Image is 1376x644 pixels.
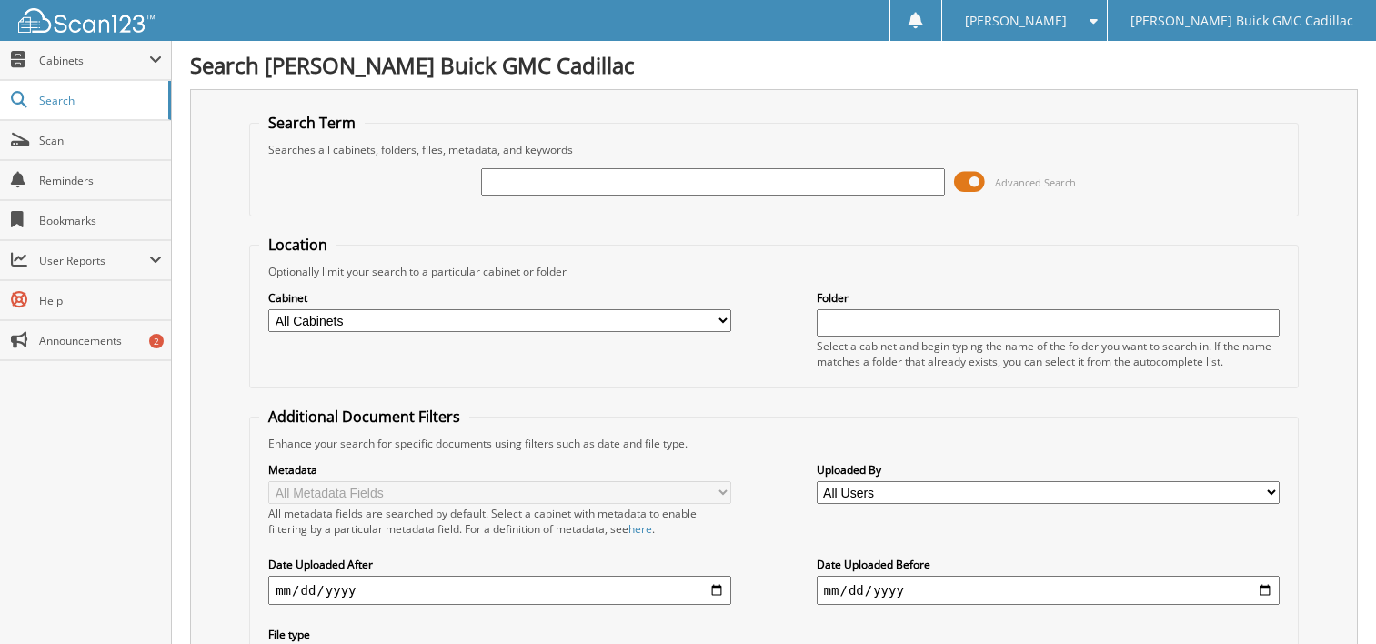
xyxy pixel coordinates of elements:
[259,436,1289,451] div: Enhance your search for specific documents using filters such as date and file type.
[268,506,731,537] div: All metadata fields are searched by default. Select a cabinet with metadata to enable filtering b...
[817,290,1280,306] label: Folder
[259,407,469,427] legend: Additional Document Filters
[259,142,1289,157] div: Searches all cabinets, folders, files, metadata, and keywords
[18,8,155,33] img: scan123-logo-white.svg
[39,293,162,308] span: Help
[995,176,1076,189] span: Advanced Search
[39,133,162,148] span: Scan
[817,462,1280,478] label: Uploaded By
[817,338,1280,369] div: Select a cabinet and begin typing the name of the folder you want to search in. If the name match...
[965,15,1067,26] span: [PERSON_NAME]
[817,576,1280,605] input: end
[39,253,149,268] span: User Reports
[39,93,159,108] span: Search
[259,113,365,133] legend: Search Term
[268,627,731,642] label: File type
[1130,15,1353,26] span: [PERSON_NAME] Buick GMC Cadillac
[259,235,336,255] legend: Location
[1285,557,1376,644] iframe: Chat Widget
[268,290,731,306] label: Cabinet
[628,521,652,537] a: here
[817,557,1280,572] label: Date Uploaded Before
[268,576,731,605] input: start
[39,53,149,68] span: Cabinets
[259,264,1289,279] div: Optionally limit your search to a particular cabinet or folder
[39,333,162,348] span: Announcements
[268,462,731,478] label: Metadata
[39,173,162,188] span: Reminders
[149,334,164,348] div: 2
[190,50,1358,80] h1: Search [PERSON_NAME] Buick GMC Cadillac
[268,557,731,572] label: Date Uploaded After
[39,213,162,228] span: Bookmarks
